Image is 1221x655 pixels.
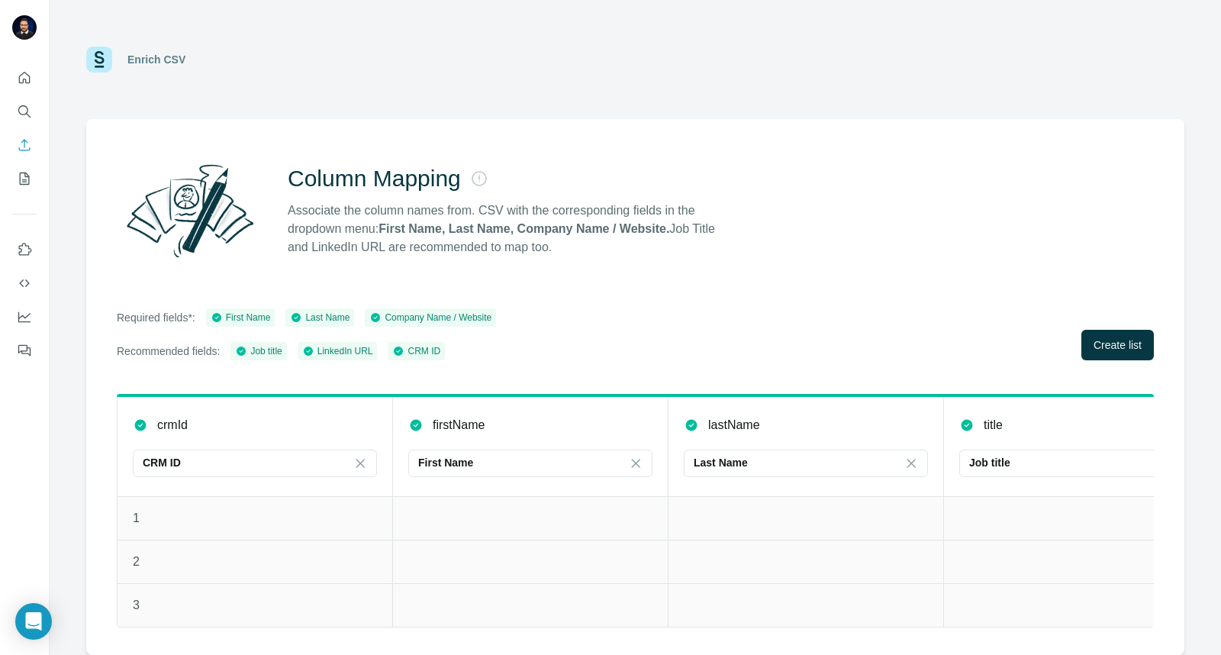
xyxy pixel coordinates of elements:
[15,603,52,640] div: Open Intercom Messenger
[12,269,37,297] button: Use Surfe API
[433,416,485,434] p: firstName
[288,202,729,257] p: Associate the column names from. CSV with the corresponding fields in the dropdown menu: Job Titl...
[133,596,377,615] p: 3
[708,416,760,434] p: lastName
[288,165,461,192] h2: Column Mapping
[290,311,350,324] div: Last Name
[133,553,377,571] p: 2
[12,337,37,364] button: Feedback
[302,344,373,358] div: LinkedIn URL
[379,222,669,235] strong: First Name, Last Name, Company Name / Website.
[1081,330,1154,360] button: Create list
[86,47,112,73] img: Surfe Logo
[117,344,220,359] p: Recommended fields:
[12,15,37,40] img: Avatar
[143,455,181,470] p: CRM ID
[12,131,37,159] button: Enrich CSV
[12,98,37,125] button: Search
[12,236,37,263] button: Use Surfe on LinkedIn
[157,416,188,434] p: crmId
[969,455,1010,470] p: Job title
[211,311,271,324] div: First Name
[392,344,440,358] div: CRM ID
[12,303,37,331] button: Dashboard
[133,509,377,528] p: 1
[12,64,37,92] button: Quick start
[694,455,748,470] p: Last Name
[984,416,1003,434] p: title
[117,156,263,266] img: Surfe Illustration - Column Mapping
[235,344,282,358] div: Job title
[369,311,491,324] div: Company Name / Website
[127,52,185,67] div: Enrich CSV
[418,455,473,470] p: First Name
[12,165,37,192] button: My lists
[1094,337,1142,353] span: Create list
[117,310,195,325] p: Required fields*:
